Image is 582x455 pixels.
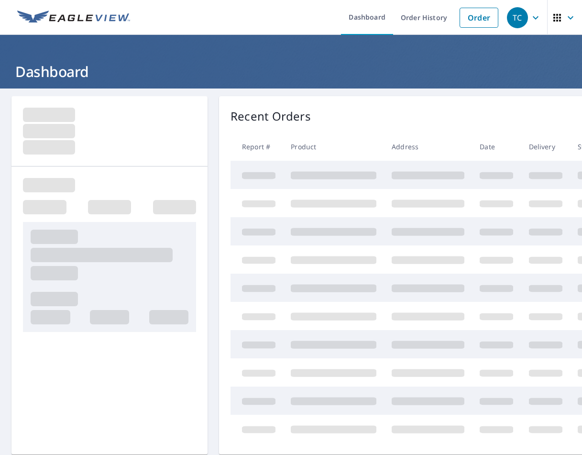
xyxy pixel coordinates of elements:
th: Delivery [521,133,570,161]
h1: Dashboard [11,62,571,81]
a: Order [460,8,498,28]
th: Date [472,133,521,161]
th: Report # [231,133,283,161]
p: Recent Orders [231,108,311,125]
img: EV Logo [17,11,130,25]
th: Address [384,133,472,161]
th: Product [283,133,384,161]
div: TC [507,7,528,28]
